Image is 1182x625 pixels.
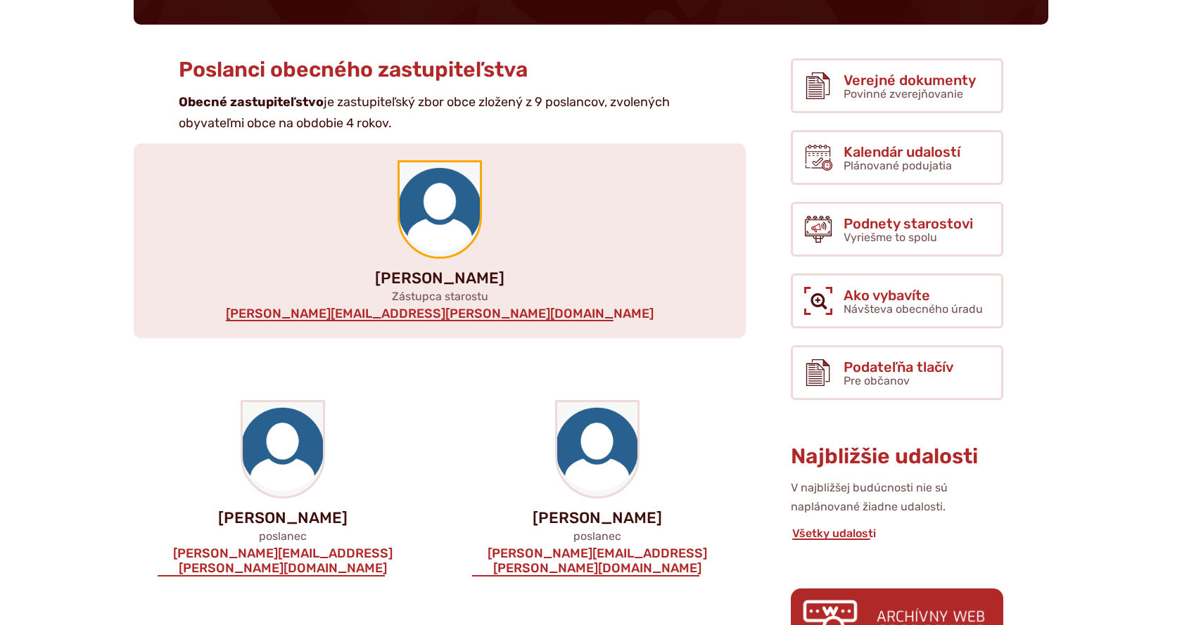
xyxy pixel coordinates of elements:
[791,527,877,540] a: Všetky udalosti
[791,273,1003,328] a: Ako vybavíte Návšteva obecného úradu
[156,270,723,287] p: [PERSON_NAME]
[557,402,637,496] img: 146-1468479_my-profile-icon-blank-profile-picture-circle-hd
[844,144,960,160] span: Kalendár udalostí
[844,72,976,88] span: Verejné dokumenty
[471,546,723,576] a: [PERSON_NAME][EMAIL_ADDRESS][PERSON_NAME][DOMAIN_NAME]
[471,510,723,527] p: [PERSON_NAME]
[791,58,1003,113] a: Verejné dokumenty Povinné zverejňovanie
[179,92,678,134] p: je zastupiteľský zbor obce zložený z 9 poslancov, zvolených obyvateľmi obce na obdobie 4 rokov.
[844,288,983,303] span: Ako vybavíte
[844,359,953,375] span: Podateľňa tlačív
[791,130,1003,185] a: Kalendár udalostí Plánované podujatia
[844,374,910,387] span: Pre občanov
[844,231,937,244] span: Vyriešme to spolu
[156,290,723,303] p: Zástupca starostu
[156,529,409,543] p: poslanec
[179,57,528,82] span: Poslanci obecného zastupiteľstva
[791,479,1003,516] p: V najbližšej budúcnosti nie sú naplánované žiadne udalosti.
[844,216,973,231] span: Podnety starostovi
[179,94,324,110] strong: Obecné zastupiteľstvo
[844,302,983,316] span: Návšteva obecného úradu
[791,445,1003,468] h3: Najbližšie udalosti
[156,546,409,576] a: [PERSON_NAME][EMAIL_ADDRESS][PERSON_NAME][DOMAIN_NAME]
[243,402,323,496] img: 146-1468479_my-profile-icon-blank-profile-picture-circle-hd
[791,345,1003,400] a: Podateľňa tlačív Pre občanov
[844,87,963,101] span: Povinné zverejňovanie
[471,529,723,543] p: poslanec
[791,202,1003,257] a: Podnety starostovi Vyriešme to spolu
[844,159,952,172] span: Plánované podujatia
[224,307,655,322] a: [PERSON_NAME][EMAIL_ADDRESS][PERSON_NAME][DOMAIN_NAME]
[156,510,409,527] p: [PERSON_NAME]
[400,162,480,257] img: 146-1468479_my-profile-icon-blank-profile-picture-circle-hd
